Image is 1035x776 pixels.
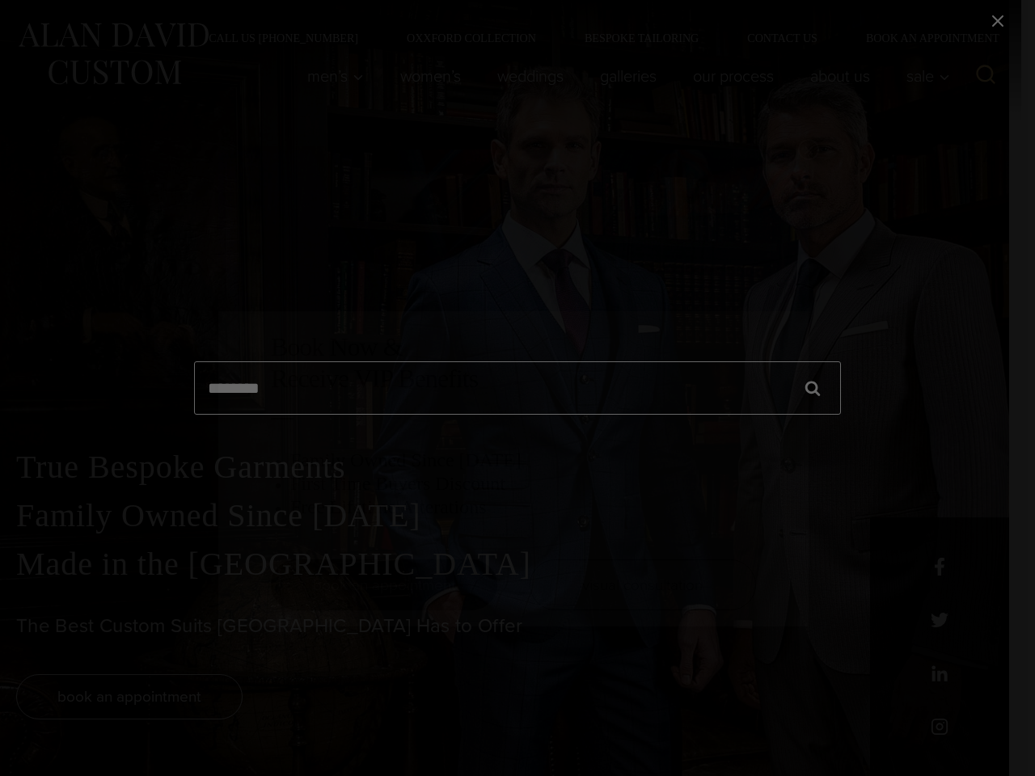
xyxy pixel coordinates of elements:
a: book an appointment [271,559,497,610]
h2: Book Now & Receive VIP Benefits [271,331,756,394]
h3: Family Owned Since [DATE] [290,449,756,472]
button: Close [798,139,819,160]
h3: Free Lifetime Alterations [290,496,756,519]
a: visual consultation [530,559,756,610]
h3: First Time Buyers Discount [290,472,756,496]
